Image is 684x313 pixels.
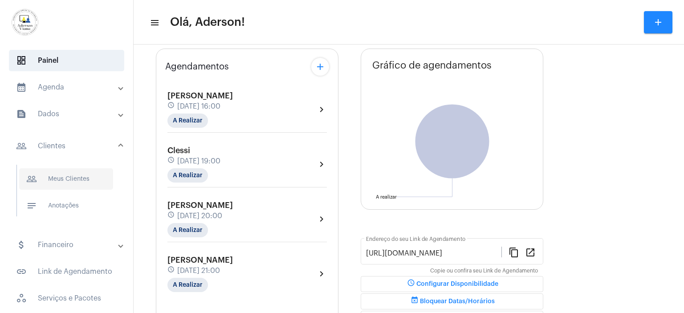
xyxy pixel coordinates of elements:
mat-chip: A Realizar [167,114,208,128]
mat-icon: sidenav icon [16,266,27,277]
span: [DATE] 21:00 [177,267,220,275]
span: Painel [9,50,124,71]
mat-panel-title: Dados [16,109,119,119]
mat-expansion-panel-header: sidenav iconDados [5,103,133,125]
span: Olá, Aderson! [170,15,245,29]
span: Bloquear Datas/Horários [409,298,495,305]
mat-icon: chevron_right [316,104,327,115]
mat-icon: sidenav icon [26,200,37,211]
span: Link de Agendamento [9,261,124,282]
mat-panel-title: Clientes [16,141,119,151]
span: [PERSON_NAME] [167,92,233,100]
div: sidenav iconClientes [5,160,133,229]
mat-icon: schedule [167,102,175,111]
span: Gráfico de agendamentos [372,60,492,71]
span: [PERSON_NAME] [167,201,233,209]
span: [DATE] 16:00 [177,102,220,110]
mat-chip: A Realizar [167,278,208,292]
span: [PERSON_NAME] [167,256,233,264]
span: Agendamentos [165,62,229,72]
text: A realizar [376,195,397,199]
span: [DATE] 19:00 [177,157,220,165]
img: d7e3195d-0907-1efa-a796-b593d293ae59.png [7,4,43,40]
mat-icon: schedule [406,279,416,289]
span: Meus Clientes [19,168,113,190]
mat-chip: A Realizar [167,223,208,237]
mat-panel-title: Agenda [16,82,119,93]
button: Bloquear Datas/Horários [361,293,543,309]
mat-icon: sidenav icon [26,174,37,184]
input: Link [366,249,501,257]
mat-icon: add [653,17,664,28]
mat-icon: schedule [167,266,175,276]
span: [DATE] 20:00 [177,212,222,220]
span: Configurar Disponibilidade [406,281,498,287]
mat-icon: sidenav icon [16,240,27,250]
mat-icon: sidenav icon [16,82,27,93]
mat-icon: open_in_new [525,247,536,257]
mat-icon: schedule [167,156,175,166]
span: Anotações [19,195,113,216]
mat-icon: schedule [167,211,175,221]
span: Serviços e Pacotes [9,288,124,309]
mat-chip: A Realizar [167,168,208,183]
span: Clessi [167,146,190,154]
span: sidenav icon [16,293,27,304]
mat-panel-title: Financeiro [16,240,119,250]
mat-icon: chevron_right [316,159,327,170]
mat-icon: event_busy [409,296,420,307]
mat-expansion-panel-header: sidenav iconFinanceiro [5,234,133,256]
mat-icon: sidenav icon [16,141,27,151]
mat-icon: sidenav icon [16,109,27,119]
mat-icon: chevron_right [316,268,327,279]
mat-expansion-panel-header: sidenav iconAgenda [5,77,133,98]
mat-icon: chevron_right [316,214,327,224]
mat-icon: content_copy [509,247,519,257]
span: sidenav icon [16,55,27,66]
mat-expansion-panel-header: sidenav iconClientes [5,132,133,160]
mat-icon: sidenav icon [150,17,159,28]
button: Configurar Disponibilidade [361,276,543,292]
mat-icon: add [315,61,326,72]
mat-hint: Copie ou confira seu Link de Agendamento [430,268,538,274]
